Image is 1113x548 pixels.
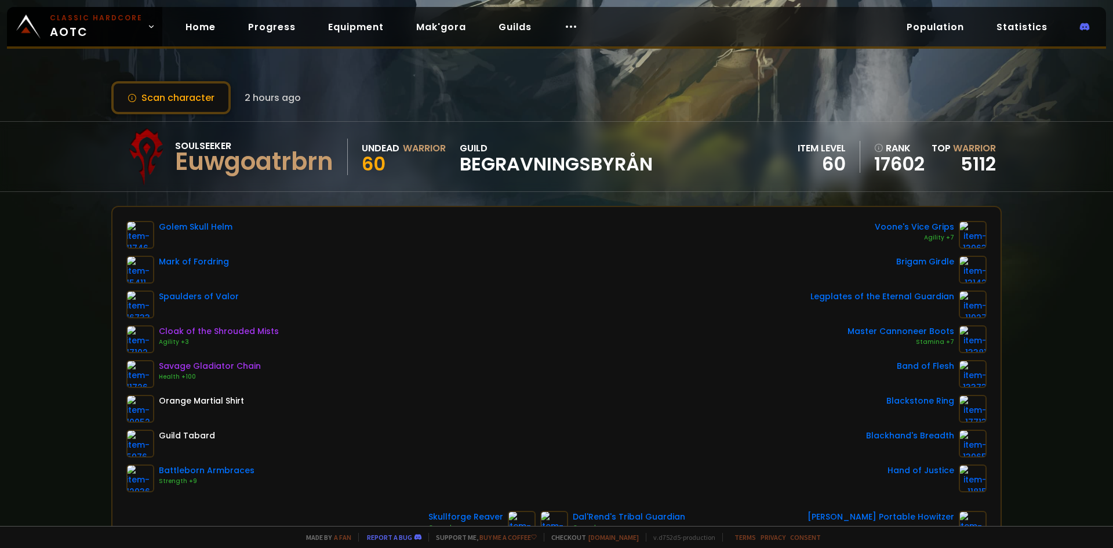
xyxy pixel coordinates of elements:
img: item-11815 [959,464,987,492]
img: item-17102 [126,325,154,353]
img: item-13380 [959,511,987,539]
div: Agility +3 [159,337,279,347]
img: item-13373 [959,360,987,388]
div: Skullforge Reaver [428,511,503,523]
span: BEGRAVNINGSBYRÅN [460,155,653,173]
div: guild [460,141,653,173]
img: item-11726 [126,360,154,388]
div: Spaulders of Valor [159,291,239,303]
a: Privacy [761,533,785,542]
div: Battleborn Armbraces [159,464,254,477]
div: item level [798,141,846,155]
img: item-13965 [959,430,987,458]
div: Strength +9 [159,477,254,486]
img: item-17713 [959,395,987,423]
span: Support me, [428,533,537,542]
div: Stamina +7 [848,337,954,347]
img: item-13381 [959,325,987,353]
img: item-13963 [959,221,987,249]
div: Health +100 [159,372,261,382]
span: Warrior [953,141,996,155]
div: Euwgoatrbrn [175,153,333,170]
img: item-13361 [508,511,536,539]
div: Savage Gladiator Chain [159,360,261,372]
a: 5112 [961,151,996,177]
div: 60 [798,155,846,173]
div: Legplates of the Eternal Guardian [810,291,954,303]
a: Classic HardcoreAOTC [7,7,162,46]
a: Buy me a coffee [479,533,537,542]
div: Brigam Girdle [896,256,954,268]
img: item-16733 [126,291,154,318]
a: Consent [790,533,821,542]
img: item-5976 [126,430,154,458]
div: Voone's Vice Grips [875,221,954,233]
div: Dal'Rend's Tribal Guardian [573,511,685,523]
img: item-15411 [126,256,154,284]
span: Checkout [544,533,639,542]
div: Undead [362,141,399,155]
div: Agility +7 [875,233,954,242]
div: Warrior [403,141,446,155]
span: 2 hours ago [245,90,301,105]
img: item-13142 [959,256,987,284]
img: item-10052 [126,395,154,423]
span: Made by [299,533,351,542]
div: Blackstone Ring [886,395,954,407]
a: a fan [334,533,351,542]
div: Band of Flesh [897,360,954,372]
div: Golem Skull Helm [159,221,232,233]
a: Equipment [319,15,393,39]
a: Guilds [489,15,541,39]
small: Classic Hardcore [50,13,143,23]
div: Cloak of the Shrouded Mists [159,325,279,337]
div: Soulseeker [175,139,333,153]
img: item-11746 [126,221,154,249]
img: item-12939 [540,511,568,539]
a: 17602 [874,155,925,173]
button: Scan character [111,81,231,114]
div: Orange Martial Shirt [159,395,244,407]
div: rank [874,141,925,155]
a: Mak'gora [407,15,475,39]
a: Home [176,15,225,39]
div: Crusader [573,523,685,532]
img: item-12936 [126,464,154,492]
span: AOTC [50,13,143,41]
a: Progress [239,15,305,39]
div: Hand of Justice [888,464,954,477]
div: Blackhand's Breadth [866,430,954,442]
a: Population [897,15,973,39]
a: Statistics [987,15,1057,39]
a: Terms [734,533,756,542]
div: Master Cannoneer Boots [848,325,954,337]
div: Crusader [428,523,503,532]
img: item-11927 [959,291,987,318]
a: [DOMAIN_NAME] [588,533,639,542]
div: Mark of Fordring [159,256,229,268]
span: v. d752d5 - production [646,533,715,542]
a: Report a bug [367,533,412,542]
div: Top [932,141,996,155]
div: Guild Tabard [159,430,215,442]
div: [PERSON_NAME] Portable Howitzer [808,511,954,523]
span: 60 [362,151,385,177]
